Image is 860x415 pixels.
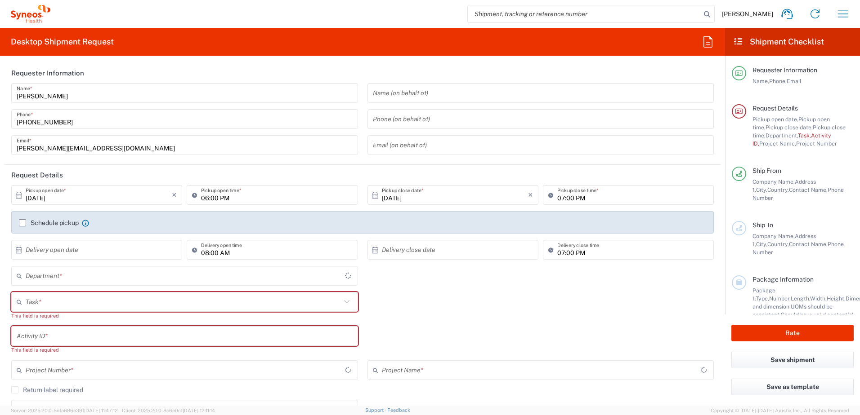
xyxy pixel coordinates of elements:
h2: Requester Information [11,69,84,78]
button: Save as template [731,379,854,395]
span: Type, [756,295,769,302]
a: Feedback [387,407,410,413]
span: [DATE] 11:47:12 [84,408,118,413]
input: Shipment, tracking or reference number [468,5,701,22]
span: Task, [798,132,811,139]
span: Country, [767,241,789,247]
span: Width, [810,295,827,302]
h2: Request Details [11,171,63,180]
button: Rate [731,325,854,341]
span: Number, [769,295,791,302]
span: Name, [752,78,769,84]
div: This field is required [11,346,358,354]
span: Ship From [752,167,781,174]
span: City, [756,241,767,247]
label: Schedule pickup [19,219,79,226]
span: Length, [791,295,810,302]
span: Ship To [752,221,773,229]
span: Server: 2025.20.0-5efa686e39f [11,408,118,413]
span: Department, [766,132,798,139]
h2: Shipment Checklist [733,36,824,47]
span: Should have valid content(s) [781,311,854,318]
span: Pickup close date, [766,124,813,131]
label: Return label required [11,386,83,393]
span: Client: 2025.20.0-8c6e0cf [122,408,215,413]
span: Request Details [752,105,798,112]
span: Country, [767,186,789,193]
i: × [528,188,533,202]
span: Requester Information [752,66,817,74]
span: Company Name, [752,233,795,239]
h2: Desktop Shipment Request [11,36,114,47]
span: Pickup open date, [752,116,798,123]
span: Project Name, [759,140,796,147]
span: Contact Name, [789,241,828,247]
a: Support [365,407,388,413]
span: Email [787,78,802,84]
span: Package Information [752,276,814,283]
div: This field is required [11,312,358,320]
span: Package 1: [752,287,775,302]
i: × [172,188,177,202]
span: Contact Name, [789,186,828,193]
span: [DATE] 12:11:14 [183,408,215,413]
button: Save shipment [731,352,854,368]
span: Copyright © [DATE]-[DATE] Agistix Inc., All Rights Reserved [711,406,849,415]
span: Phone, [769,78,787,84]
span: City, [756,186,767,193]
span: Height, [827,295,846,302]
span: Project Number [796,140,837,147]
span: Company Name, [752,178,795,185]
span: [PERSON_NAME] [722,10,773,18]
